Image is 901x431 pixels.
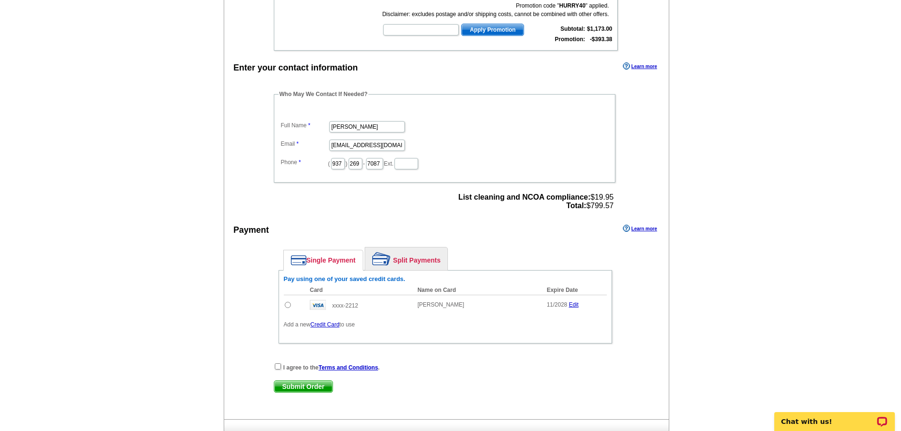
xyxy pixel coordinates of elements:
[279,156,611,170] dd: ( ) - Ext.
[623,62,657,70] a: Learn more
[623,225,657,232] a: Learn more
[458,193,613,210] span: $19.95 $799.57
[768,401,901,431] iframe: LiveChat chat widget
[461,24,524,36] button: Apply Promotion
[305,285,413,295] th: Card
[284,250,363,270] a: Single Payment
[542,285,607,295] th: Expire Date
[587,26,612,32] strong: $1,173.00
[319,364,378,371] a: Terms and Conditions
[372,252,391,265] img: split-payment.png
[284,275,607,283] h6: Pay using one of your saved credit cards.
[462,24,524,35] span: Apply Promotion
[281,121,328,130] label: Full Name
[310,300,326,310] img: visa.gif
[555,36,585,43] strong: Promotion:
[284,320,607,329] p: Add a new to use
[234,62,358,74] div: Enter your contact information
[458,193,590,201] strong: List cleaning and NCOA compliance:
[279,90,368,98] legend: Who May We Contact If Needed?
[291,255,306,265] img: single-payment.png
[560,26,585,32] strong: Subtotal:
[382,1,609,18] div: Promotion code " " applied. Disclaimer: excludes postage and/or shipping costs, cannot be combine...
[365,247,447,270] a: Split Payments
[569,301,579,308] a: Edit
[332,302,358,309] span: xxxx-2212
[283,364,380,371] strong: I agree to the .
[413,285,542,295] th: Name on Card
[281,140,328,148] label: Email
[547,301,567,308] span: 11/2028
[281,158,328,167] label: Phone
[566,202,586,210] strong: Total:
[310,321,339,328] a: Credit Card
[559,2,586,9] b: HURRY40
[274,381,332,392] span: Submit Order
[418,301,464,308] span: [PERSON_NAME]
[590,36,612,43] strong: -$393.38
[234,224,269,237] div: Payment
